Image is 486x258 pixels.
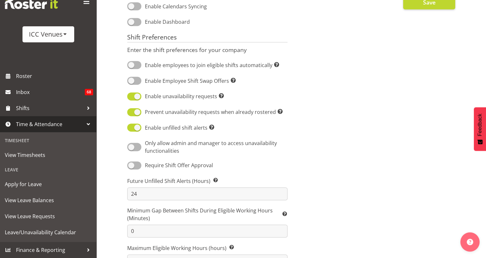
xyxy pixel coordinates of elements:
[141,139,285,155] span: Only allow admin and manager to access unavailability functionalities
[141,108,283,116] span: Prevent unavailability requests when already rostered
[141,3,207,10] span: Enable Calendars Syncing
[16,87,85,97] span: Inbox
[474,107,486,151] button: Feedback - Show survey
[2,192,95,208] a: View Leave Balances
[141,124,214,132] span: Enable unfilled shift alerts
[2,208,95,224] a: View Leave Requests
[2,224,95,240] a: Leave/Unavailability Calendar
[2,176,95,192] a: Apply for Leave
[2,163,95,176] div: Leave
[467,239,473,245] img: help-xxl-2.png
[127,177,287,185] label: Future Unfilled Shift Alerts (Hours)
[141,61,279,69] span: Enable employees to join eligible shifts automatically
[5,211,92,221] span: View Leave Requests
[16,119,84,129] span: Time & Attendance
[477,114,483,136] span: Feedback
[16,103,84,113] span: Shifts
[16,71,93,81] span: Roster
[5,179,92,189] span: Apply for Leave
[127,187,287,200] input: Future Unfilled Shift Alerts
[141,92,224,100] span: Enable unavailability requests
[29,30,68,39] div: ICC Venues
[127,207,287,222] label: Minimum Gap Between Shifts During Eligible Working Hours (Minutes)
[5,195,92,205] span: View Leave Balances
[127,46,287,53] p: Enter the shift preferences for your company
[127,244,287,252] label: Maximum Eligible Working Hours (hours)
[141,18,190,26] span: Enable Dashboard
[127,225,287,237] input: Minimum Gap Between Shifts During Eligible Working Hours
[5,228,92,237] span: Leave/Unavailability Calendar
[127,34,287,43] h4: Shift Preferences
[141,161,213,169] span: Require Shift Offer Approval
[5,150,92,160] span: View Timesheets
[16,245,84,255] span: Finance & Reporting
[2,147,95,163] a: View Timesheets
[85,89,93,95] span: 68
[141,77,236,85] span: Enable Employee Shift Swap Offers
[2,134,95,147] div: Timesheet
